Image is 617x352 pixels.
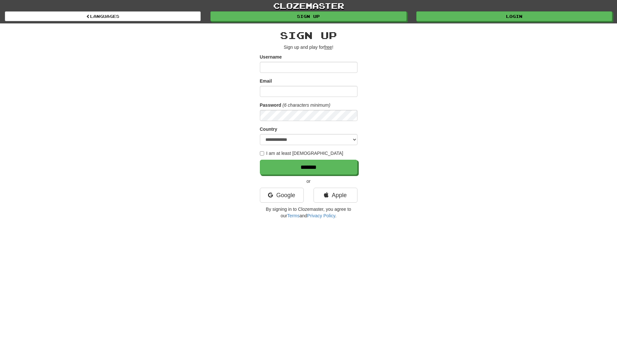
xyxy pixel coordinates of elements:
[307,213,335,218] a: Privacy Policy
[283,102,330,108] em: (6 characters minimum)
[260,206,357,219] p: By signing in to Clozemaster, you agree to our and .
[260,44,357,50] p: Sign up and play for !
[260,150,343,156] label: I am at least [DEMOGRAPHIC_DATA]
[287,213,300,218] a: Terms
[210,11,406,21] a: Sign up
[260,78,272,84] label: Email
[260,54,282,60] label: Username
[5,11,201,21] a: Languages
[260,188,304,203] a: Google
[416,11,612,21] a: Login
[260,178,357,184] p: or
[260,126,277,132] label: Country
[260,151,264,156] input: I am at least [DEMOGRAPHIC_DATA]
[314,188,357,203] a: Apple
[324,45,332,50] u: free
[260,30,357,41] h2: Sign up
[260,102,281,108] label: Password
